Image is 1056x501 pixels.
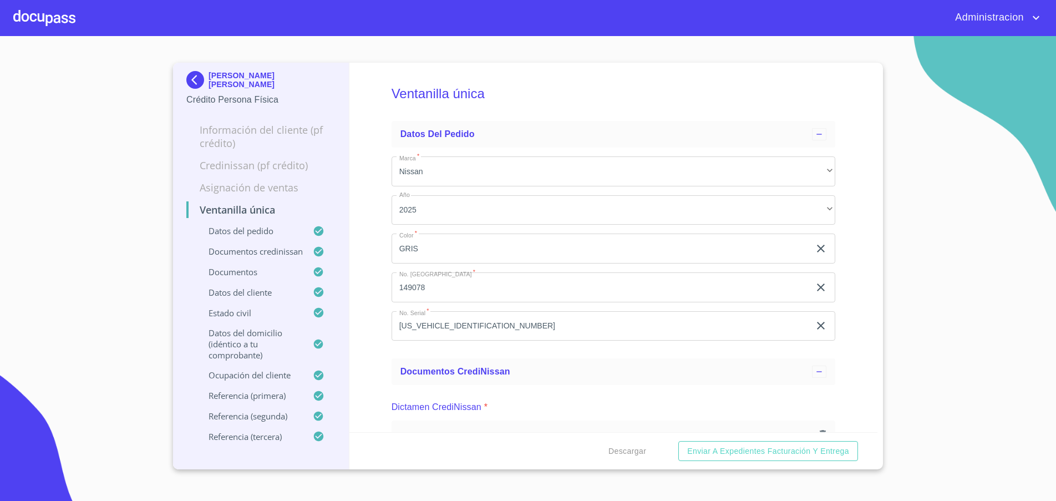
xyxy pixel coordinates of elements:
[392,121,835,148] div: Datos del pedido
[814,319,827,332] button: clear input
[814,281,827,294] button: clear input
[400,367,510,376] span: Documentos CrediNissan
[392,156,835,186] div: Nissan
[186,159,336,172] p: Credinissan (PF crédito)
[687,444,849,458] span: Enviar a Expedientes Facturación y Entrega
[392,195,835,225] div: 2025
[814,242,827,255] button: clear input
[392,401,481,414] p: Dictamen CrediNissan
[401,430,815,442] span: Dictamen CrediNissan
[186,93,336,107] p: Crédito Persona Física
[186,246,313,257] p: Documentos CrediNissan
[209,71,336,89] p: [PERSON_NAME] [PERSON_NAME]
[186,71,209,89] img: Docupass spot blue
[186,307,313,318] p: Estado civil
[608,444,646,458] span: Descargar
[186,203,336,216] p: Ventanilla única
[947,9,1029,27] span: Administracion
[400,129,475,139] span: Datos del pedido
[186,327,313,361] p: Datos del domicilio (idéntico a tu comprobante)
[186,181,336,194] p: Asignación de Ventas
[604,441,651,462] button: Descargar
[186,287,313,298] p: Datos del cliente
[186,266,313,277] p: Documentos
[186,411,313,422] p: Referencia (segunda)
[186,123,336,150] p: Información del cliente (PF crédito)
[678,441,858,462] button: Enviar a Expedientes Facturación y Entrega
[947,9,1043,27] button: account of current user
[186,225,313,236] p: Datos del pedido
[186,71,336,93] div: [PERSON_NAME] [PERSON_NAME]
[392,71,835,117] h5: Ventanilla única
[186,370,313,381] p: Ocupación del Cliente
[392,358,835,385] div: Documentos CrediNissan
[186,390,313,401] p: Referencia (primera)
[186,431,313,442] p: Referencia (tercera)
